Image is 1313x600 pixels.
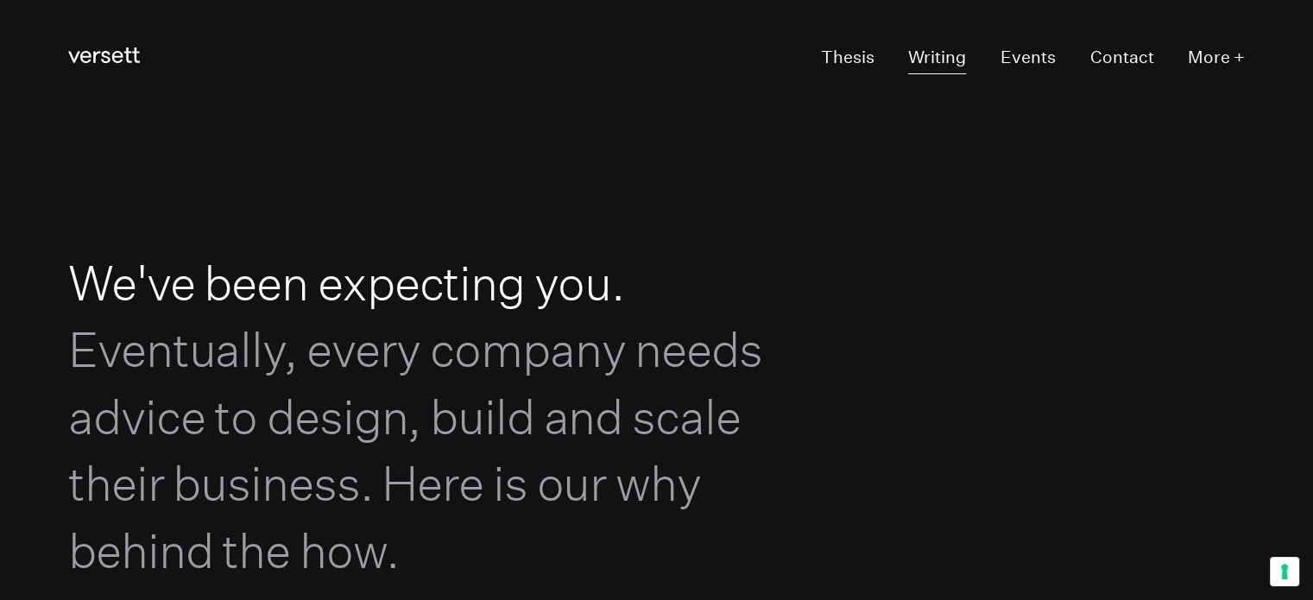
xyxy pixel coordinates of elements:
[821,42,874,75] a: Thesis
[1089,42,1153,75] a: Contact
[908,42,966,75] a: Writing
[1188,42,1245,75] button: More +
[68,321,762,578] span: Eventually, every company needs advice to design, build and scale their business. Here is our why...
[1270,557,1299,586] button: Your consent preferences for tracking technologies
[68,249,833,584] h1: We've been expecting you.
[1001,42,1056,75] a: Events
